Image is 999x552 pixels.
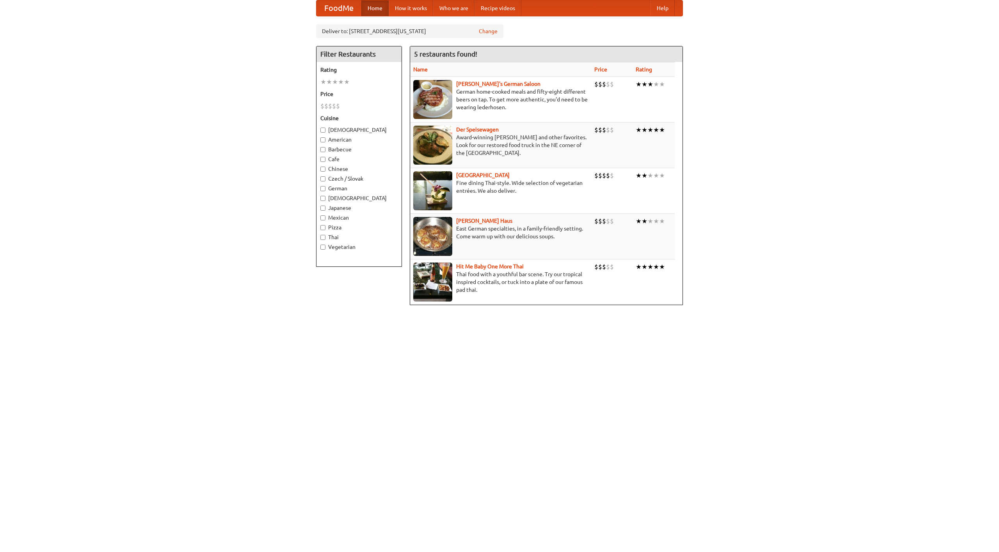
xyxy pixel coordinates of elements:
li: $ [594,80,598,89]
li: ★ [647,263,653,271]
li: $ [610,80,614,89]
li: $ [602,217,606,225]
li: ★ [653,263,659,271]
input: Mexican [320,215,325,220]
li: $ [606,126,610,134]
li: ★ [636,217,642,225]
li: $ [594,126,598,134]
a: Price [594,66,607,73]
h5: Rating [320,66,398,74]
input: [DEMOGRAPHIC_DATA] [320,128,325,133]
li: $ [336,102,340,110]
li: ★ [636,126,642,134]
li: ★ [647,217,653,225]
label: American [320,136,398,144]
li: ★ [344,78,350,86]
li: ★ [653,171,659,180]
li: $ [320,102,324,110]
li: ★ [647,126,653,134]
input: Vegetarian [320,245,325,250]
li: $ [332,102,336,110]
a: Der Speisewagen [456,126,499,133]
li: ★ [659,80,665,89]
li: ★ [636,263,642,271]
li: $ [610,126,614,134]
li: $ [602,263,606,271]
label: Pizza [320,224,398,231]
a: [GEOGRAPHIC_DATA] [456,172,510,178]
li: $ [594,263,598,271]
label: [DEMOGRAPHIC_DATA] [320,126,398,134]
li: $ [598,217,602,225]
li: ★ [642,217,647,225]
p: Award-winning [PERSON_NAME] and other favorites. Look for our restored food truck in the NE corne... [413,133,588,157]
p: Fine dining Thai-style. Wide selection of vegetarian entrées. We also deliver. [413,179,588,195]
h5: Cuisine [320,114,398,122]
a: Hit Me Baby One More Thai [456,263,524,270]
label: German [320,185,398,192]
li: $ [594,217,598,225]
li: $ [602,126,606,134]
li: $ [598,126,602,134]
a: Help [651,0,675,16]
ng-pluralize: 5 restaurants found! [414,50,477,58]
a: Rating [636,66,652,73]
img: esthers.jpg [413,80,452,119]
div: Deliver to: [STREET_ADDRESS][US_STATE] [316,24,503,38]
a: Change [479,27,498,35]
li: $ [598,80,602,89]
li: ★ [642,126,647,134]
li: ★ [653,217,659,225]
li: $ [328,102,332,110]
li: $ [602,80,606,89]
a: Recipe videos [475,0,521,16]
input: Thai [320,235,325,240]
p: German home-cooked meals and fifty-eight different beers on tap. To get more authentic, you'd nee... [413,88,588,111]
label: Mexican [320,214,398,222]
li: ★ [659,126,665,134]
li: $ [610,263,614,271]
li: $ [594,171,598,180]
li: $ [610,171,614,180]
img: kohlhaus.jpg [413,217,452,256]
input: [DEMOGRAPHIC_DATA] [320,196,325,201]
p: Thai food with a youthful bar scene. Try our tropical inspired cocktails, or tuck into a plate of... [413,270,588,294]
li: ★ [659,217,665,225]
li: ★ [647,171,653,180]
li: $ [610,217,614,225]
li: ★ [642,80,647,89]
input: Chinese [320,167,325,172]
label: Cafe [320,155,398,163]
h5: Price [320,90,398,98]
li: $ [606,80,610,89]
p: East German specialties, in a family-friendly setting. Come warm up with our delicious soups. [413,225,588,240]
li: $ [606,263,610,271]
a: [PERSON_NAME]'s German Saloon [456,81,540,87]
a: Name [413,66,428,73]
li: ★ [642,171,647,180]
li: ★ [642,263,647,271]
h4: Filter Restaurants [316,46,402,62]
label: Japanese [320,204,398,212]
li: ★ [326,78,332,86]
a: Home [361,0,389,16]
a: Who we are [433,0,475,16]
a: [PERSON_NAME] Haus [456,218,512,224]
input: German [320,186,325,191]
li: ★ [647,80,653,89]
li: $ [324,102,328,110]
label: Chinese [320,165,398,173]
li: $ [598,171,602,180]
li: ★ [659,171,665,180]
li: ★ [332,78,338,86]
input: Japanese [320,206,325,211]
img: speisewagen.jpg [413,126,452,165]
li: ★ [653,126,659,134]
label: [DEMOGRAPHIC_DATA] [320,194,398,202]
label: Vegetarian [320,243,398,251]
li: ★ [338,78,344,86]
li: ★ [636,80,642,89]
